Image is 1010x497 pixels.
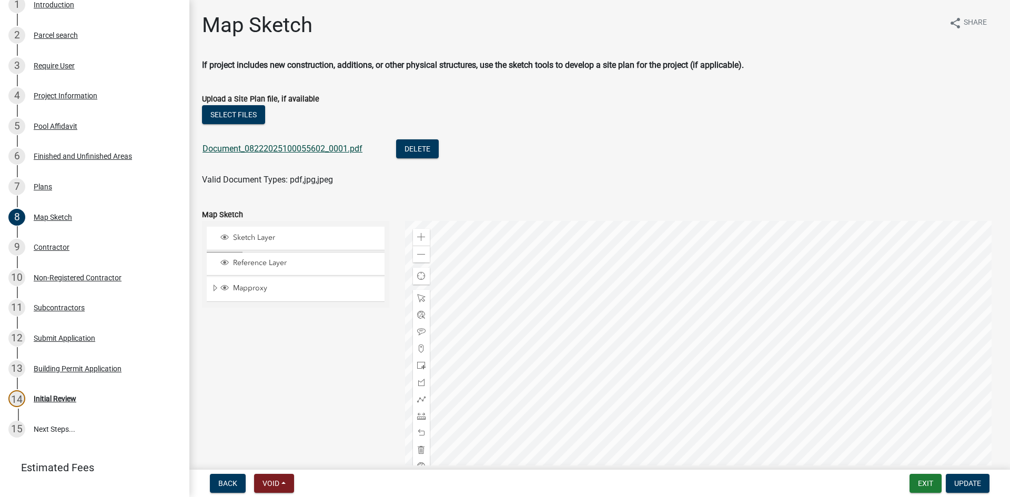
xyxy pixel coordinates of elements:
div: Zoom in [413,229,430,246]
wm-modal-confirm: Delete Document [396,145,439,155]
li: Reference Layer [207,252,385,276]
div: 4 [8,87,25,104]
div: 5 [8,118,25,135]
div: Finished and Unfinished Areas [34,153,132,160]
div: Reference Layer [219,258,381,269]
h1: Map Sketch [202,13,312,38]
div: 15 [8,421,25,438]
span: Void [262,479,279,488]
div: Non-Registered Contractor [34,274,122,281]
div: 8 [8,209,25,226]
div: Mapproxy [219,283,381,294]
span: Share [964,17,987,29]
div: Sketch Layer [219,233,381,244]
label: Upload a Site Plan file, if available [202,96,319,103]
div: 14 [8,390,25,407]
button: Select files [202,105,265,124]
div: 13 [8,360,25,377]
div: Parcel search [34,32,78,39]
span: Valid Document Types: pdf,jpg,jpeg [202,175,333,185]
button: Void [254,474,294,493]
button: Exit [910,474,942,493]
strong: If project includes new construction, additions, or other physical structures, use the sketch too... [202,60,744,70]
div: 10 [8,269,25,286]
button: Delete [396,139,439,158]
a: Document_08222025100055602_0001.pdf [203,144,362,154]
i: share [949,17,962,29]
div: Plans [34,183,52,190]
span: Mapproxy [230,283,381,293]
a: Estimated Fees [8,457,173,478]
button: Update [946,474,989,493]
button: Back [210,474,246,493]
li: Sketch Layer [207,227,385,250]
div: 3 [8,57,25,74]
li: Mapproxy [207,277,385,301]
div: 11 [8,299,25,316]
div: 7 [8,178,25,195]
div: Building Permit Application [34,365,122,372]
div: 2 [8,27,25,44]
span: Back [218,479,237,488]
button: shareShare [941,13,995,33]
div: Submit Application [34,334,95,342]
div: Pool Affidavit [34,123,77,130]
span: Sketch Layer [230,233,381,242]
div: Map Sketch [34,214,72,221]
div: Contractor [34,244,69,251]
div: Zoom out [413,246,430,262]
ul: Layer List [206,224,386,305]
span: Expand [211,283,219,295]
div: 9 [8,239,25,256]
span: Reference Layer [230,258,381,268]
div: 12 [8,330,25,347]
label: Map Sketch [202,211,243,219]
div: Introduction [34,1,74,8]
div: Find my location [413,268,430,285]
div: 6 [8,148,25,165]
div: Require User [34,62,75,69]
div: Project Information [34,92,97,99]
div: Initial Review [34,395,76,402]
span: Update [954,479,981,488]
div: Subcontractors [34,304,85,311]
